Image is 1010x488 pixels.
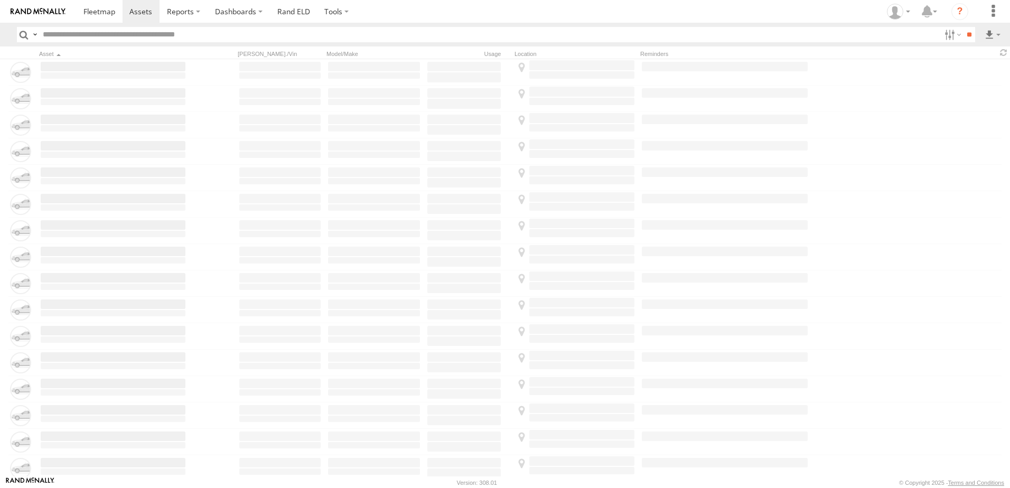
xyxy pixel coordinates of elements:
[940,27,963,42] label: Search Filter Options
[6,477,54,488] a: Visit our Website
[515,50,636,58] div: Location
[899,480,1004,486] div: © Copyright 2025 -
[457,480,497,486] div: Version: 308.01
[883,4,914,20] div: Tim Zylstra
[238,50,322,58] div: [PERSON_NAME]./Vin
[951,3,968,20] i: ?
[39,50,187,58] div: Click to Sort
[326,50,422,58] div: Model/Make
[984,27,1002,42] label: Export results as...
[426,50,510,58] div: Usage
[997,48,1010,58] span: Refresh
[11,8,66,15] img: rand-logo.svg
[640,50,809,58] div: Reminders
[31,27,39,42] label: Search Query
[948,480,1004,486] a: Terms and Conditions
